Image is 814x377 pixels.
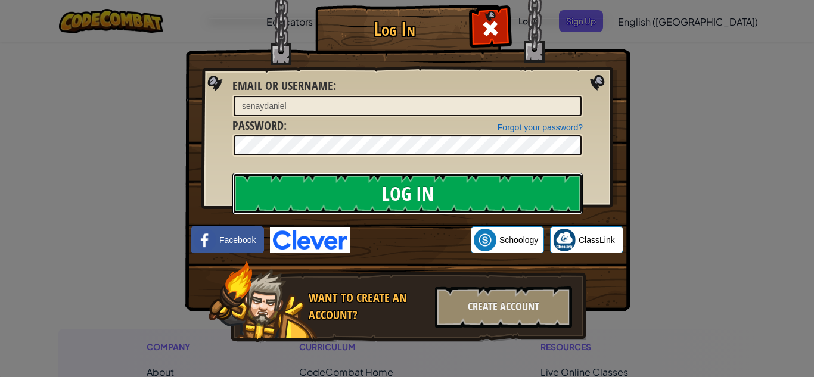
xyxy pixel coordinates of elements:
iframe: Sign in with Google Button [350,227,471,253]
span: Facebook [219,234,256,246]
label: : [232,77,336,95]
a: Forgot your password? [498,123,583,132]
img: schoology.png [474,229,496,251]
span: ClassLink [579,234,615,246]
label: : [232,117,287,135]
span: Schoology [499,234,538,246]
div: Want to create an account? [309,289,428,323]
input: Log In [232,173,583,214]
img: facebook_small.png [194,229,216,251]
img: classlink-logo-small.png [553,229,576,251]
h1: Log In [318,18,470,39]
span: Email or Username [232,77,333,94]
img: clever-logo-blue.png [270,227,350,253]
span: Password [232,117,284,133]
div: Create Account [435,286,572,328]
